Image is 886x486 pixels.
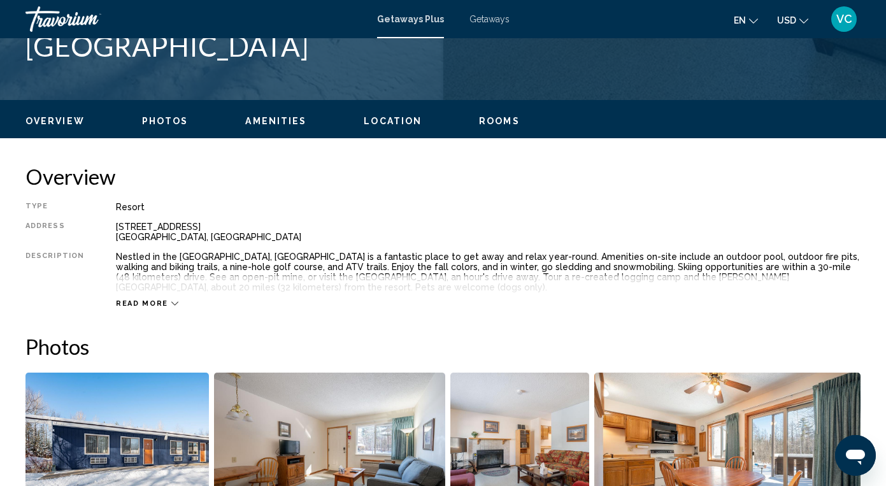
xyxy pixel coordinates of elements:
[479,115,520,127] button: Rooms
[835,435,876,476] iframe: Button to launch messaging window
[245,116,306,126] span: Amenities
[734,15,746,25] span: en
[142,115,189,127] button: Photos
[25,202,84,212] div: Type
[25,222,84,242] div: Address
[25,6,364,32] a: Travorium
[142,116,189,126] span: Photos
[777,11,808,29] button: Change currency
[25,29,861,62] h1: [GEOGRAPHIC_DATA]
[25,116,85,126] span: Overview
[777,15,796,25] span: USD
[25,164,861,189] h2: Overview
[836,13,852,25] span: VC
[116,222,861,242] div: [STREET_ADDRESS] [GEOGRAPHIC_DATA], [GEOGRAPHIC_DATA]
[25,334,861,359] h2: Photos
[25,252,84,292] div: Description
[116,299,178,308] button: Read more
[25,115,85,127] button: Overview
[364,116,422,126] span: Location
[245,115,306,127] button: Amenities
[116,252,861,292] div: Nestled in the [GEOGRAPHIC_DATA], [GEOGRAPHIC_DATA] is a fantastic place to get away and relax ye...
[469,14,510,24] a: Getaways
[827,6,861,32] button: User Menu
[364,115,422,127] button: Location
[116,299,168,308] span: Read more
[116,202,861,212] div: Resort
[479,116,520,126] span: Rooms
[377,14,444,24] a: Getaways Plus
[734,11,758,29] button: Change language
